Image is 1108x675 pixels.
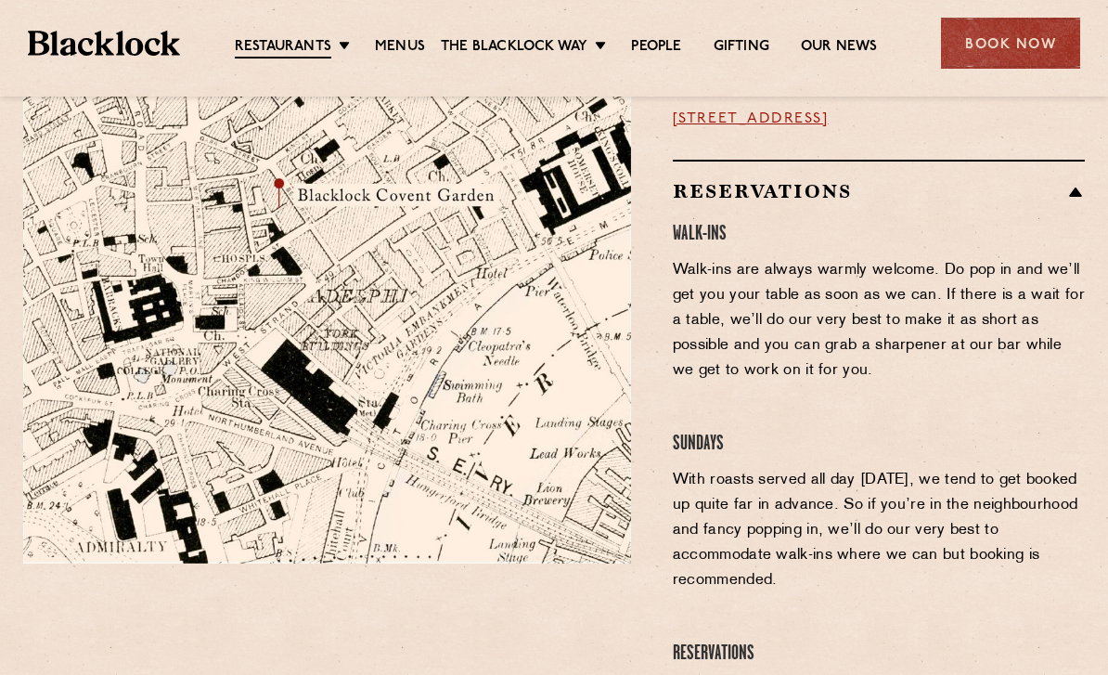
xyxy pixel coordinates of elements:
[673,111,829,126] a: [STREET_ADDRESS]
[375,38,425,57] a: Menus
[673,468,1085,593] p: With roasts served all day [DATE], we tend to get booked up quite far in advance. So if you’re in...
[235,38,331,58] a: Restaurants
[673,222,1085,247] h4: Walk-Ins
[673,432,1085,457] h4: Sundays
[941,18,1080,69] div: Book Now
[631,38,681,57] a: People
[441,38,587,57] a: The Blacklock Way
[673,642,1085,667] h4: Reservations
[714,38,769,57] a: Gifting
[801,38,878,57] a: Our News
[673,180,1085,202] h2: Reservations
[28,31,180,57] img: BL_Textured_Logo-footer-cropped.svg
[673,258,1085,383] p: Walk-ins are always warmly welcome. Do pop in and we’ll get you your table as soon as we can. If ...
